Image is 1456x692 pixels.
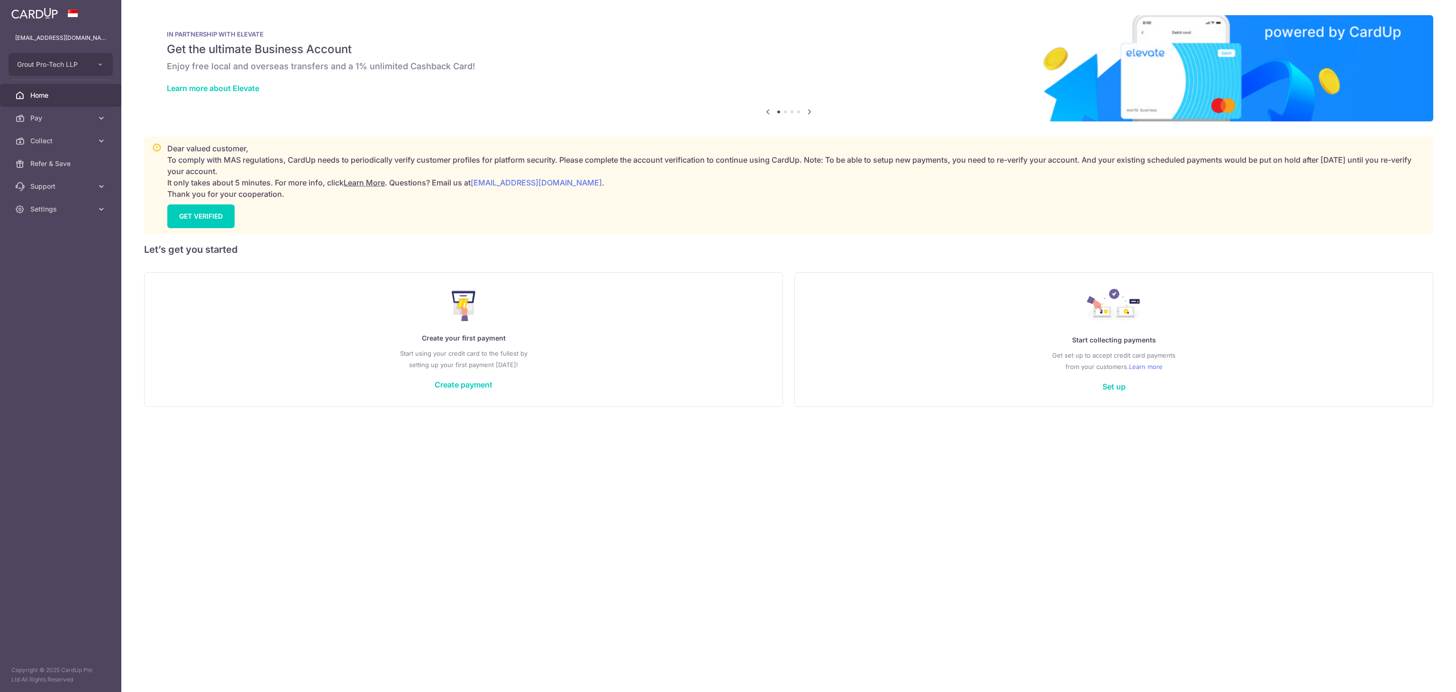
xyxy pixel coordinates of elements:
[9,53,113,76] button: Grout Pro-Tech LLP
[814,334,1414,346] p: Start collecting payments
[30,204,93,214] span: Settings
[30,182,93,191] span: Support
[30,113,93,123] span: Pay
[144,242,1433,257] h5: Let’s get you started
[30,136,93,146] span: Collect
[814,350,1414,372] p: Get set up to accept credit card payments from your customers.
[435,380,492,389] a: Create payment
[167,143,1425,200] p: Dear valued customer, To comply with MAS regulations, CardUp needs to periodically verify custome...
[1087,289,1141,323] img: Collect Payment
[15,33,106,43] p: [EMAIL_ADDRESS][DOMAIN_NAME]
[144,15,1433,121] img: Renovation banner
[164,332,764,344] p: Create your first payment
[164,348,764,370] p: Start using your credit card to the fullest by setting up your first payment [DATE]!
[30,159,93,168] span: Refer & Save
[17,60,87,69] span: Grout Pro-Tech LLP
[1102,382,1126,391] a: Set up
[30,91,93,100] span: Home
[167,30,1410,38] p: IN PARTNERSHIP WITH ELEVATE
[471,178,602,187] a: [EMAIL_ADDRESS][DOMAIN_NAME]
[167,42,1410,57] h5: Get the ultimate Business Account
[1129,361,1163,372] a: Learn more
[344,178,385,187] a: Learn More
[11,8,58,19] img: CardUp
[167,61,1410,72] h6: Enjoy free local and overseas transfers and a 1% unlimited Cashback Card!
[167,204,235,228] a: GET VERIFIED
[167,83,259,93] a: Learn more about Elevate
[452,291,476,321] img: Make Payment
